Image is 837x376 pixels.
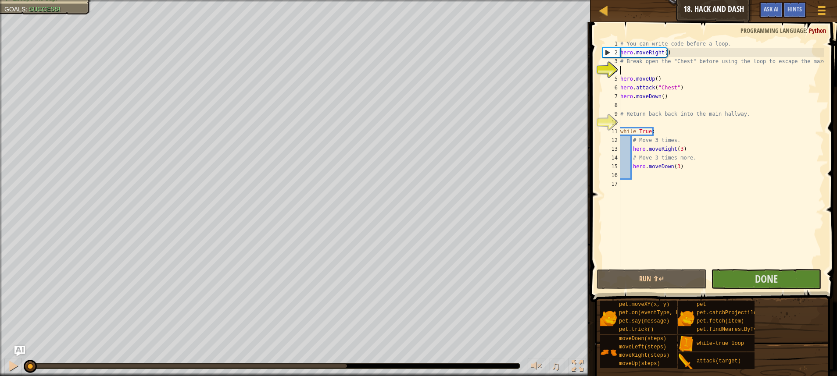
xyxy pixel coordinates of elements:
span: while-true loop [697,341,744,347]
span: pet [697,302,706,308]
img: portrait.png [678,310,694,326]
button: Adjust volume [528,358,545,376]
button: Run ⇧↵ [597,269,707,289]
div: 10 [603,118,620,127]
div: 12 [603,136,620,145]
div: 7 [603,92,620,101]
div: 15 [603,162,620,171]
div: 2 [603,48,620,57]
div: 16 [603,171,620,180]
span: Hints [787,5,802,13]
span: : [25,6,29,13]
span: pet.moveXY(x, y) [619,302,669,308]
div: 17 [603,180,620,188]
span: moveUp(steps) [619,361,660,367]
button: Ctrl + P: Pause [4,358,22,376]
button: Ask AI [759,2,783,18]
div: 9 [603,110,620,118]
span: moveRight(steps) [619,352,669,358]
button: ♫ [550,358,565,376]
span: ♫ [551,359,560,372]
div: 14 [603,153,620,162]
span: pet.fetch(item) [697,318,744,324]
span: moveLeft(steps) [619,344,666,350]
span: Programming language [740,26,806,35]
span: Done [755,272,778,286]
span: pet.on(eventType, handler) [619,310,701,316]
span: Success! [29,6,61,13]
span: pet.findNearestByType(type) [697,326,782,333]
span: pet.catchProjectile(arrow) [697,310,779,316]
span: Goals [4,6,25,13]
img: portrait.png [678,353,694,370]
span: pet.say(message) [619,318,669,324]
span: pet.trick() [619,326,654,333]
span: moveDown(steps) [619,336,666,342]
span: attack(target) [697,358,741,364]
div: 3 [603,57,620,66]
img: portrait.png [678,336,694,352]
button: Show game menu [811,2,833,22]
span: Ask AI [764,5,779,13]
img: portrait.png [600,310,617,326]
div: 1 [603,39,620,48]
span: : [806,26,809,35]
button: Toggle fullscreen [569,358,586,376]
div: 4 [603,66,620,74]
img: portrait.png [600,344,617,361]
div: 11 [603,127,620,136]
button: Done [711,269,821,289]
button: Ask AI [14,346,25,356]
div: 13 [603,145,620,153]
div: 8 [603,101,620,110]
div: 6 [603,83,620,92]
span: Python [809,26,826,35]
div: 5 [603,74,620,83]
